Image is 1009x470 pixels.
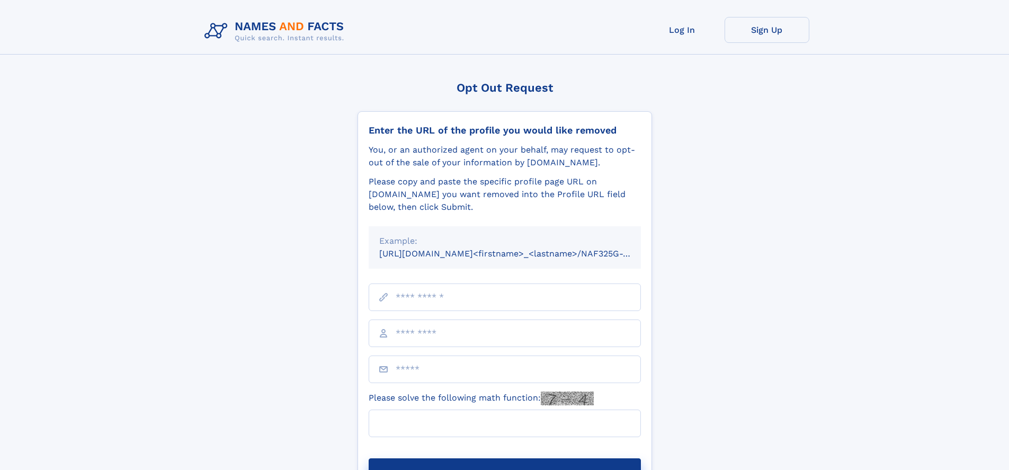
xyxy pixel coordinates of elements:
[640,17,725,43] a: Log In
[358,81,652,94] div: Opt Out Request
[369,125,641,136] div: Enter the URL of the profile you would like removed
[369,175,641,214] div: Please copy and paste the specific profile page URL on [DOMAIN_NAME] you want removed into the Pr...
[379,235,630,247] div: Example:
[369,144,641,169] div: You, or an authorized agent on your behalf, may request to opt-out of the sale of your informatio...
[200,17,353,46] img: Logo Names and Facts
[725,17,809,43] a: Sign Up
[379,249,661,259] small: [URL][DOMAIN_NAME]<firstname>_<lastname>/NAF325G-xxxxxxxx
[369,392,594,405] label: Please solve the following math function:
